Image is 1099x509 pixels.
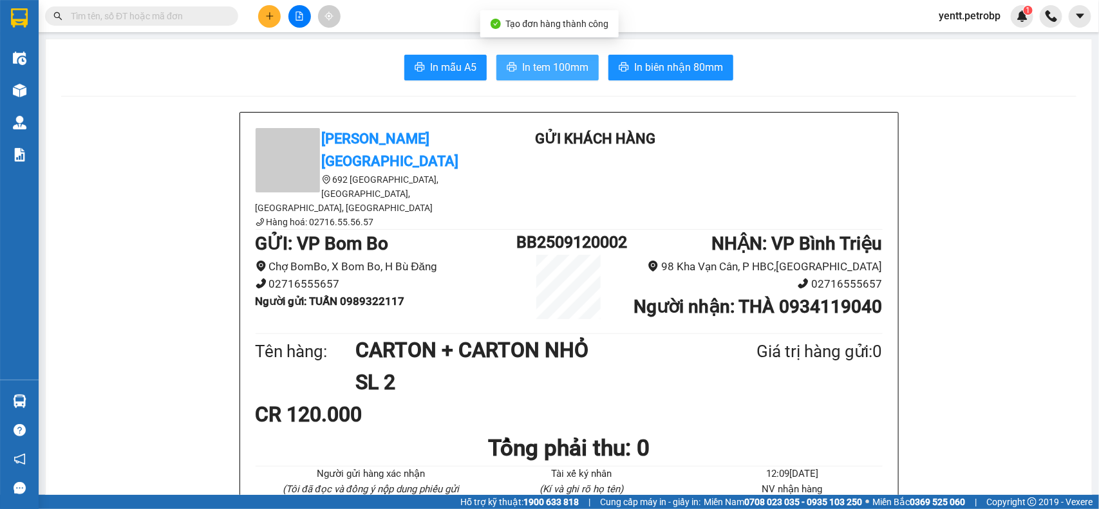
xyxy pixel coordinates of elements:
[14,482,26,494] span: message
[865,499,869,504] span: ⚪️
[702,482,882,497] li: NV nhận hàng
[535,131,655,147] b: Gửi khách hàng
[619,62,629,74] span: printer
[13,394,26,408] img: warehouse-icon
[281,467,461,482] li: Người gửi hàng xác nhận
[540,483,623,495] i: (Kí và ghi rõ họ tên)
[415,62,425,74] span: printer
[256,295,405,308] b: Người gửi : TUẤN 0989322117
[430,59,476,75] span: In mẫu A5
[258,5,281,28] button: plus
[608,55,733,80] button: printerIn biên nhận 80mm
[1069,5,1091,28] button: caret-down
[798,278,809,289] span: phone
[975,495,977,509] span: |
[256,258,517,275] li: Chợ BomBo, X Bom Bo, H Bù Đăng
[13,84,26,97] img: warehouse-icon
[324,12,333,21] span: aim
[355,334,694,366] h1: CARTON + CARTON NHỎ
[744,497,862,507] strong: 0708 023 035 - 0935 103 250
[256,398,462,430] div: CR 120.000
[1024,6,1033,15] sup: 1
[53,12,62,21] span: search
[295,12,304,21] span: file-add
[265,12,274,21] span: plus
[256,275,517,293] li: 02716555657
[600,495,700,509] span: Cung cấp máy in - giấy in:
[634,296,882,317] b: Người nhận : THÀ 0934119040
[13,148,26,162] img: solution-icon
[928,8,1011,24] span: yentt.petrobp
[71,9,223,23] input: Tìm tên, số ĐT hoặc mã đơn
[256,338,356,365] div: Tên hàng:
[1075,10,1086,22] span: caret-down
[1017,10,1028,22] img: icon-new-feature
[711,233,882,254] b: NHẬN : VP Bình Triệu
[704,495,862,509] span: Miền Nam
[702,467,882,482] li: 12:09[DATE]
[1046,10,1057,22] img: phone-icon
[694,338,882,365] div: Giá trị hàng gửi: 0
[621,275,883,293] li: 02716555657
[404,55,487,80] button: printerIn mẫu A5
[14,453,26,465] span: notification
[256,233,389,254] b: GỬI : VP Bom Bo
[13,51,26,65] img: warehouse-icon
[256,278,267,289] span: phone
[872,495,965,509] span: Miền Bắc
[355,366,694,398] h1: SL 2
[634,59,723,75] span: In biên nhận 80mm
[1028,497,1037,506] span: copyright
[256,172,487,215] li: 692 [GEOGRAPHIC_DATA], [GEOGRAPHIC_DATA], [GEOGRAPHIC_DATA], [GEOGRAPHIC_DATA]
[621,258,883,275] li: 98 Kha Vạn Cân, P HBC,[GEOGRAPHIC_DATA]
[491,19,501,29] span: check-circle
[288,5,311,28] button: file-add
[11,8,28,28] img: logo-vxr
[588,495,590,509] span: |
[14,424,26,436] span: question-circle
[322,175,331,184] span: environment
[492,467,672,482] li: Tài xế ký nhân
[256,261,267,272] span: environment
[318,5,341,28] button: aim
[496,55,599,80] button: printerIn tem 100mm
[506,19,609,29] span: Tạo đơn hàng thành công
[322,131,459,169] b: [PERSON_NAME][GEOGRAPHIC_DATA]
[522,59,588,75] span: In tem 100mm
[648,261,659,272] span: environment
[523,497,579,507] strong: 1900 633 818
[516,230,621,255] h1: BB2509120002
[460,495,579,509] span: Hỗ trợ kỹ thuật:
[256,217,265,227] span: phone
[256,430,883,466] h1: Tổng phải thu: 0
[13,116,26,129] img: warehouse-icon
[1026,6,1030,15] span: 1
[507,62,517,74] span: printer
[910,497,965,507] strong: 0369 525 060
[256,215,487,229] li: Hàng hoá: 02716.55.56.57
